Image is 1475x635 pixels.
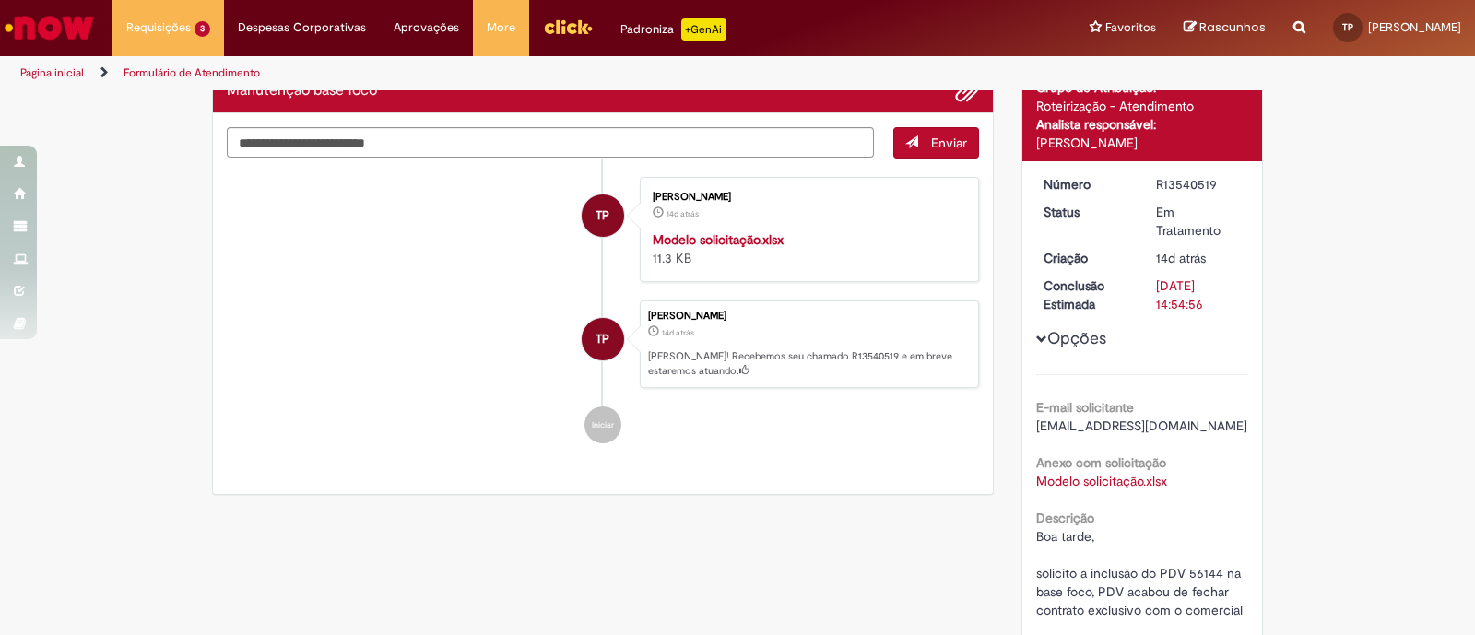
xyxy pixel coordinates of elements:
[931,135,967,151] span: Enviar
[1199,18,1266,36] span: Rascunhos
[1030,276,1143,313] dt: Conclusão Estimada
[1036,134,1249,152] div: [PERSON_NAME]
[1036,97,1249,115] div: Roteirização - Atendimento
[667,208,699,219] time: 16/09/2025 15:54:49
[662,327,694,338] time: 16/09/2025 15:54:53
[2,9,97,46] img: ServiceNow
[1105,18,1156,37] span: Favoritos
[648,311,969,322] div: [PERSON_NAME]
[1030,203,1143,221] dt: Status
[195,21,210,37] span: 3
[667,208,699,219] span: 14d atrás
[126,18,191,37] span: Requisições
[1156,276,1242,313] div: [DATE] 14:54:56
[394,18,459,37] span: Aprovações
[1156,203,1242,240] div: Em Tratamento
[662,327,694,338] span: 14d atrás
[653,231,784,248] a: Modelo solicitação.xlsx
[648,349,969,378] p: [PERSON_NAME]! Recebemos seu chamado R13540519 e em breve estaremos atuando.
[1030,249,1143,267] dt: Criação
[124,65,260,80] a: Formulário de Atendimento
[582,194,624,237] div: Tadeu Augusto Portela
[1368,19,1461,35] span: [PERSON_NAME]
[582,318,624,360] div: Tadeu Augusto Portela
[1036,510,1094,526] b: Descrição
[14,56,970,90] ul: Trilhas de página
[1156,175,1242,194] div: R13540519
[653,230,960,267] div: 11.3 KB
[1036,115,1249,134] div: Analista responsável:
[596,194,609,238] span: TP
[1036,528,1245,618] span: Boa tarde, solicito a inclusão do PDV 56144 na base foco, PDV acabou de fechar contrato exclusivo...
[1342,21,1353,33] span: TP
[487,18,515,37] span: More
[1030,175,1143,194] dt: Número
[893,127,979,159] button: Enviar
[1036,399,1134,416] b: E-mail solicitante
[227,159,979,463] ul: Histórico de tíquete
[1156,250,1206,266] span: 14d atrás
[620,18,726,41] div: Padroniza
[596,317,609,361] span: TP
[1036,473,1167,489] a: Download de Modelo solicitação.xlsx
[227,83,377,100] h2: Manutenção base foco Histórico de tíquete
[543,13,593,41] img: click_logo_yellow_360x200.png
[20,65,84,80] a: Página inicial
[653,192,960,203] div: [PERSON_NAME]
[1036,454,1166,471] b: Anexo com solicitação
[1184,19,1266,37] a: Rascunhos
[955,79,979,103] button: Adicionar anexos
[227,300,979,389] li: Tadeu Augusto Portela
[238,18,366,37] span: Despesas Corporativas
[681,18,726,41] p: +GenAi
[1156,249,1242,267] div: 16/09/2025 15:54:53
[1036,417,1247,434] span: [EMAIL_ADDRESS][DOMAIN_NAME]
[227,127,874,159] textarea: Digite sua mensagem aqui...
